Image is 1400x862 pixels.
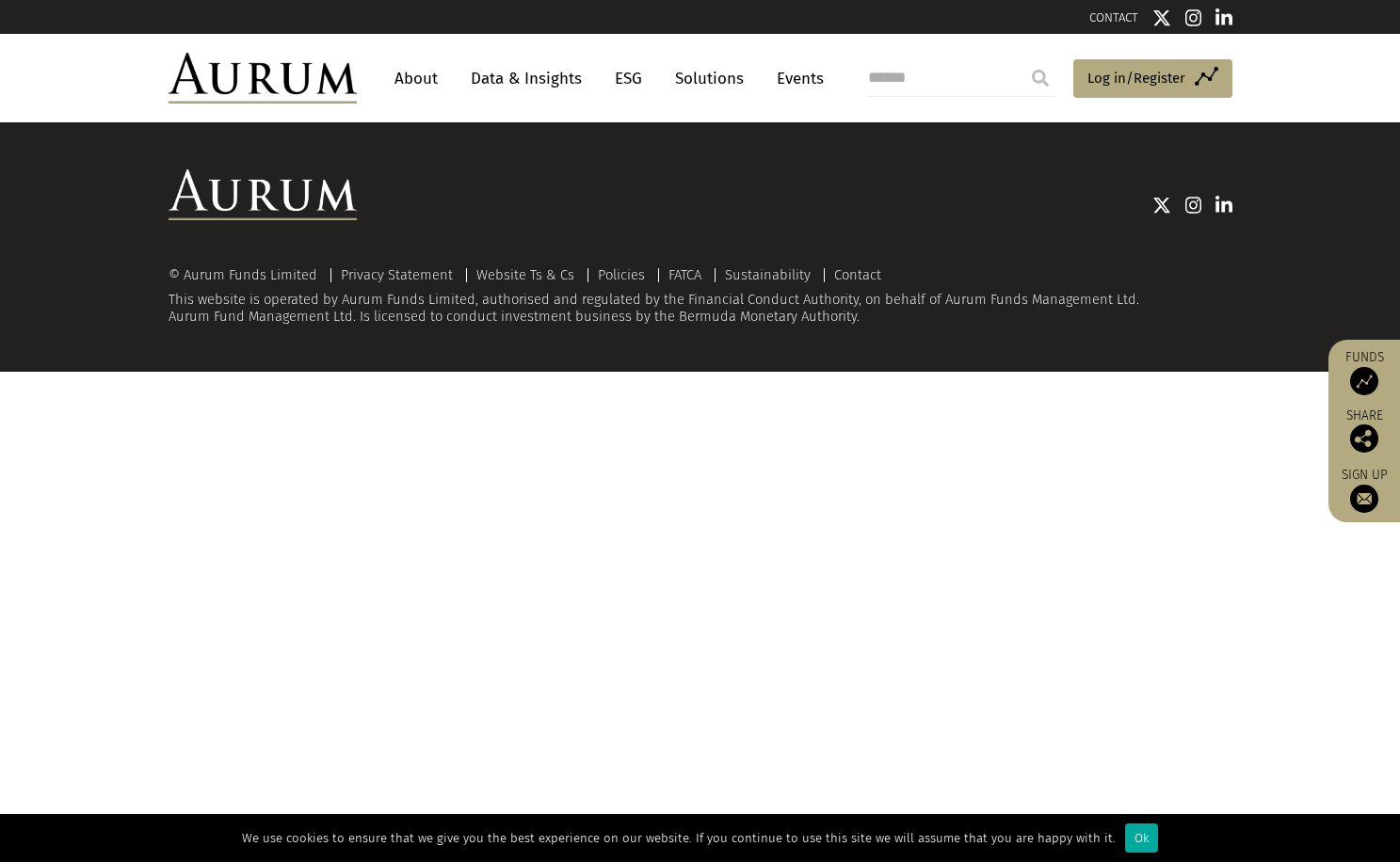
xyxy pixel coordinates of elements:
[598,266,645,283] a: Policies
[1215,196,1232,215] img: Linkedin icon
[1185,8,1202,27] img: Instagram icon
[461,61,591,96] a: Data & Insights
[767,61,824,96] a: Events
[666,61,753,96] a: Solutions
[169,268,327,282] div: © Aurum Funds Limited
[1073,59,1232,99] a: Log in/Register
[1350,367,1378,395] img: Access Funds
[169,53,357,104] img: Aurum
[725,266,811,283] a: Sustainability
[1338,349,1391,395] a: Funds
[169,169,357,220] img: Aurum Logo
[341,266,453,283] a: Privacy Statement
[385,61,447,96] a: About
[1152,8,1171,27] img: Twitter icon
[1087,67,1185,89] span: Log in/Register
[605,61,652,96] a: ESG
[476,266,574,283] a: Website Ts & Cs
[834,266,881,283] a: Contact
[1089,10,1138,24] a: CONTACT
[169,267,1232,325] div: This website is operated by Aurum Funds Limited, authorised and regulated by the Financial Conduc...
[1152,196,1171,215] img: Twitter icon
[668,266,701,283] a: FATCA
[1185,196,1202,215] img: Instagram icon
[1215,8,1232,27] img: Linkedin icon
[1022,59,1059,97] input: Submit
